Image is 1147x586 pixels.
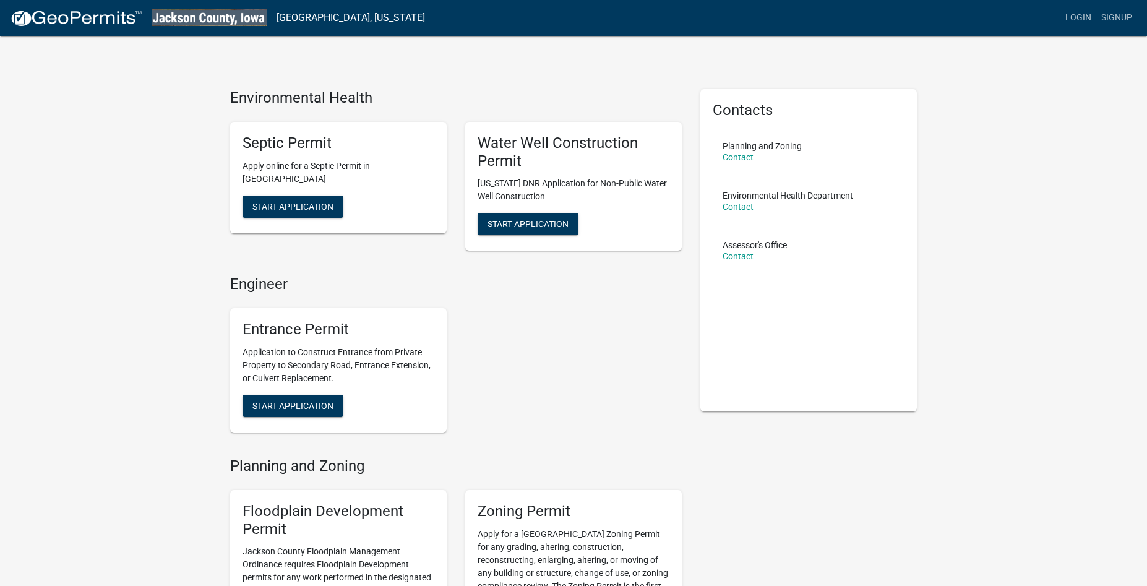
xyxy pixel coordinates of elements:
[230,275,682,293] h4: Engineer
[252,400,333,410] span: Start Application
[478,177,669,203] p: [US_STATE] DNR Application for Non-Public Water Well Construction
[243,134,434,152] h5: Septic Permit
[723,241,787,249] p: Assessor's Office
[243,321,434,338] h5: Entrance Permit
[723,191,853,200] p: Environmental Health Department
[723,251,754,261] a: Contact
[488,219,569,229] span: Start Application
[1096,6,1137,30] a: Signup
[243,196,343,218] button: Start Application
[152,9,267,26] img: Jackson County, Iowa
[478,134,669,170] h5: Water Well Construction Permit
[723,152,754,162] a: Contact
[723,202,754,212] a: Contact
[1060,6,1096,30] a: Login
[230,457,682,475] h4: Planning and Zoning
[478,213,578,235] button: Start Application
[230,89,682,107] h4: Environmental Health
[243,502,434,538] h5: Floodplain Development Permit
[723,142,802,150] p: Planning and Zoning
[243,395,343,417] button: Start Application
[252,201,333,211] span: Start Application
[277,7,425,28] a: [GEOGRAPHIC_DATA], [US_STATE]
[243,160,434,186] p: Apply online for a Septic Permit in [GEOGRAPHIC_DATA]
[478,502,669,520] h5: Zoning Permit
[243,346,434,385] p: Application to Construct Entrance from Private Property to Secondary Road, Entrance Extension, or...
[713,101,904,119] h5: Contacts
